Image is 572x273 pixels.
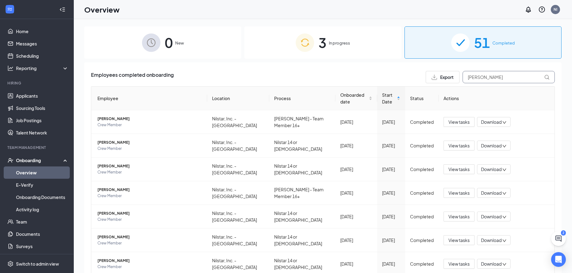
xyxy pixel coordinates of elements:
[97,210,202,216] span: [PERSON_NAME]
[340,189,372,196] div: [DATE]
[382,237,400,244] div: [DATE]
[207,205,269,228] td: Nilstar, Inc. - [GEOGRAPHIC_DATA]
[318,32,326,53] span: 3
[207,228,269,252] td: Nilstar, Inc. - [GEOGRAPHIC_DATA]
[538,6,546,13] svg: QuestionInfo
[448,260,470,267] span: View tasks
[551,252,566,267] div: Open Intercom Messenger
[410,166,434,173] div: Completed
[16,127,69,139] a: Talent Network
[97,234,202,240] span: [PERSON_NAME]
[448,142,470,149] span: View tasks
[502,144,507,148] span: down
[561,230,566,236] div: 2
[91,71,174,83] span: Employees completed onboarding
[382,92,396,105] span: Start Date
[340,92,367,105] span: Onboarded date
[7,80,67,86] div: Hiring
[448,189,470,196] span: View tasks
[444,235,475,245] button: View tasks
[16,216,69,228] a: Team
[448,213,470,220] span: View tasks
[444,188,475,198] button: View tasks
[165,32,173,53] span: 0
[444,259,475,269] button: View tasks
[16,50,69,62] a: Scheduling
[410,237,434,244] div: Completed
[502,191,507,196] span: down
[16,90,69,102] a: Applicants
[97,187,202,193] span: [PERSON_NAME]
[382,142,400,149] div: [DATE]
[269,205,335,228] td: Nilstar 14 or [DEMOGRAPHIC_DATA]
[269,181,335,205] td: [PERSON_NAME] - Team Member 16+
[84,4,120,15] h1: Overview
[410,189,434,196] div: Completed
[97,193,202,199] span: Crew Member
[382,166,400,173] div: [DATE]
[426,71,460,83] button: Export
[7,65,14,71] svg: Analysis
[440,75,454,79] span: Export
[410,119,434,125] div: Completed
[481,166,502,173] span: Download
[340,119,372,125] div: [DATE]
[448,119,470,125] span: View tasks
[97,258,202,264] span: [PERSON_NAME]
[340,260,372,267] div: [DATE]
[97,264,202,270] span: Crew Member
[554,7,557,12] div: NI
[97,163,202,169] span: [PERSON_NAME]
[481,119,502,125] span: Download
[269,228,335,252] td: Nilstar 14 or [DEMOGRAPHIC_DATA]
[481,213,502,220] span: Download
[207,87,269,110] th: Location
[7,157,14,163] svg: UserCheck
[16,102,69,114] a: Sourcing Tools
[97,240,202,246] span: Crew Member
[502,239,507,243] span: down
[269,87,335,110] th: Process
[16,157,63,163] div: Onboarding
[551,231,566,246] button: ChatActive
[502,262,507,267] span: down
[269,158,335,181] td: Nilstar 14 or [DEMOGRAPHIC_DATA]
[382,260,400,267] div: [DATE]
[91,87,207,110] th: Employee
[474,32,490,53] span: 51
[16,65,69,71] div: Reporting
[439,87,554,110] th: Actions
[175,40,184,46] span: New
[329,40,350,46] span: In progress
[555,235,562,242] svg: ChatActive
[16,25,69,37] a: Home
[502,215,507,219] span: down
[269,134,335,158] td: Nilstar 14 or [DEMOGRAPHIC_DATA]
[97,216,202,223] span: Crew Member
[16,203,69,216] a: Activity log
[269,110,335,134] td: [PERSON_NAME] - Team Member 16+
[7,261,14,267] svg: Settings
[97,122,202,128] span: Crew Member
[16,261,59,267] div: Switch to admin view
[97,139,202,146] span: [PERSON_NAME]
[444,212,475,221] button: View tasks
[16,37,69,50] a: Messages
[16,191,69,203] a: Onboarding Documents
[444,117,475,127] button: View tasks
[59,6,65,13] svg: Collapse
[340,213,372,220] div: [DATE]
[410,213,434,220] div: Completed
[207,158,269,181] td: Nilstar, Inc. - [GEOGRAPHIC_DATA]
[444,141,475,150] button: View tasks
[502,168,507,172] span: down
[492,40,515,46] span: Completed
[97,116,202,122] span: [PERSON_NAME]
[481,142,502,149] span: Download
[207,134,269,158] td: Nilstar, Inc. - [GEOGRAPHIC_DATA]
[7,6,13,12] svg: WorkstreamLogo
[405,87,439,110] th: Status
[481,261,502,267] span: Download
[502,120,507,125] span: down
[16,179,69,191] a: E-Verify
